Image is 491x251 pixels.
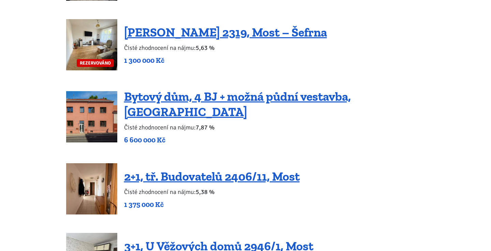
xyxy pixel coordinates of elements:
[124,169,300,184] a: 2+1, tř. Budovatelů 2406/11, Most
[66,19,117,70] a: REZERVOVÁNO
[124,135,425,145] p: 6 600 000 Kč
[124,200,300,209] p: 1 375 000 Kč
[196,188,214,196] b: 5,38 %
[124,89,351,119] a: Bytový dům, 4 BJ + možná půdní vestavba, [GEOGRAPHIC_DATA]
[124,43,327,53] p: Čisté zhodnocení na nájmu:
[124,123,425,132] p: Čisté zhodnocení na nájmu:
[124,56,327,65] p: 1 300 000 Kč
[124,187,300,197] p: Čisté zhodnocení na nájmu:
[196,124,214,131] b: 7,87 %
[124,25,327,40] a: [PERSON_NAME] 2319, Most – Šefrna
[196,44,214,52] b: 5,63 %
[77,59,114,67] span: REZERVOVÁNO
